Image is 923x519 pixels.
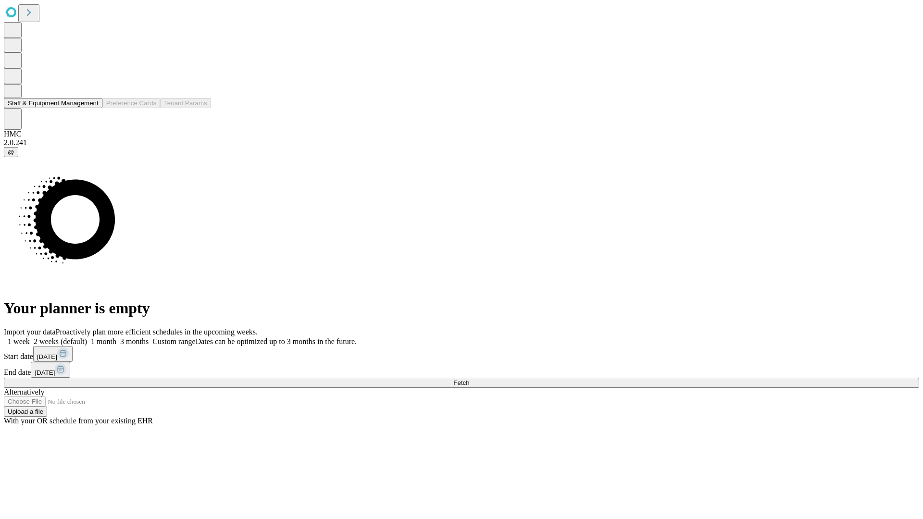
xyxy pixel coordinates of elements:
span: 3 months [120,337,149,346]
div: End date [4,362,919,378]
span: 1 week [8,337,30,346]
span: 1 month [91,337,116,346]
span: Fetch [453,379,469,386]
div: Start date [4,346,919,362]
span: [DATE] [37,353,57,360]
button: Fetch [4,378,919,388]
button: [DATE] [31,362,70,378]
span: [DATE] [35,369,55,376]
span: Alternatively [4,388,44,396]
div: 2.0.241 [4,138,919,147]
span: With your OR schedule from your existing EHR [4,417,153,425]
div: HMC [4,130,919,138]
span: 2 weeks (default) [34,337,87,346]
button: [DATE] [33,346,73,362]
button: @ [4,147,18,157]
button: Tenant Params [160,98,211,108]
span: Dates can be optimized up to 3 months in the future. [196,337,357,346]
button: Staff & Equipment Management [4,98,102,108]
button: Preference Cards [102,98,160,108]
span: Custom range [152,337,195,346]
h1: Your planner is empty [4,299,919,317]
span: Import your data [4,328,56,336]
button: Upload a file [4,407,47,417]
span: Proactively plan more efficient schedules in the upcoming weeks. [56,328,258,336]
span: @ [8,148,14,156]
